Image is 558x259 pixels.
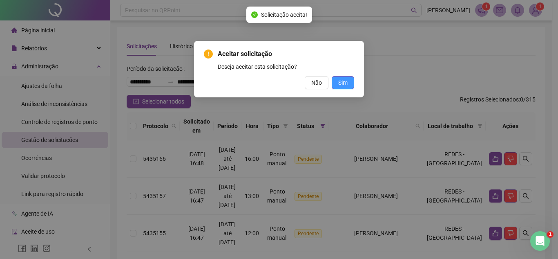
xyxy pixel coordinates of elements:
[332,76,354,89] button: Sim
[218,49,354,59] span: Aceitar solicitação
[305,76,328,89] button: Não
[261,10,307,19] span: Solicitação aceita!
[311,78,322,87] span: Não
[530,231,550,251] iframe: Intercom live chat
[251,11,258,18] span: check-circle
[338,78,348,87] span: Sim
[204,50,213,59] span: exclamation-circle
[218,62,354,71] div: Deseja aceitar esta solicitação?
[547,231,554,238] span: 1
